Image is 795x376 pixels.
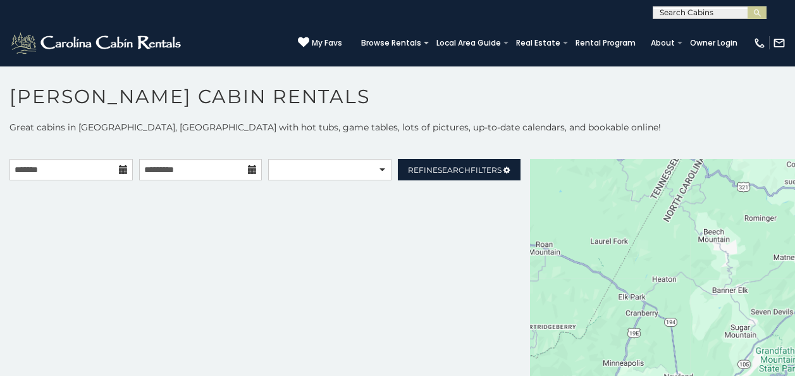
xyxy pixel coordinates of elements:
[355,34,428,52] a: Browse Rentals
[644,34,681,52] a: About
[438,165,471,175] span: Search
[753,37,766,49] img: phone-regular-white.png
[9,30,185,56] img: White-1-2.png
[510,34,567,52] a: Real Estate
[430,34,507,52] a: Local Area Guide
[408,165,502,175] span: Refine Filters
[569,34,642,52] a: Rental Program
[298,37,342,49] a: My Favs
[398,159,521,180] a: RefineSearchFilters
[684,34,744,52] a: Owner Login
[773,37,786,49] img: mail-regular-white.png
[312,37,342,49] span: My Favs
